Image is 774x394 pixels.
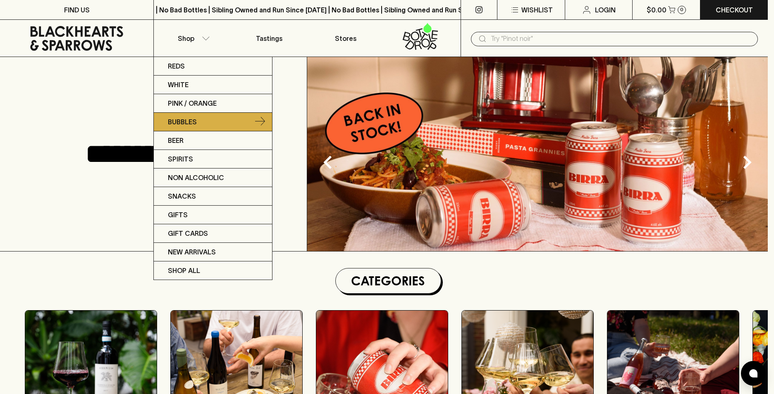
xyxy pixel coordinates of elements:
[154,261,272,280] a: SHOP ALL
[154,224,272,243] a: Gift Cards
[168,135,184,145] p: Beer
[168,247,216,257] p: New Arrivals
[168,98,217,108] p: Pink / Orange
[154,131,272,150] a: Beer
[154,169,272,187] a: Non Alcoholic
[168,173,224,183] p: Non Alcoholic
[168,210,188,220] p: Gifts
[154,76,272,94] a: White
[154,243,272,261] a: New Arrivals
[154,57,272,76] a: Reds
[168,191,196,201] p: Snacks
[168,117,197,127] p: Bubbles
[168,61,185,71] p: Reds
[154,94,272,113] a: Pink / Orange
[168,266,200,275] p: SHOP ALL
[154,150,272,169] a: Spirits
[749,369,757,377] img: bubble-icon
[168,80,189,90] p: White
[154,187,272,206] a: Snacks
[168,154,193,164] p: Spirits
[154,113,272,131] a: Bubbles
[168,228,208,238] p: Gift Cards
[154,206,272,224] a: Gifts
